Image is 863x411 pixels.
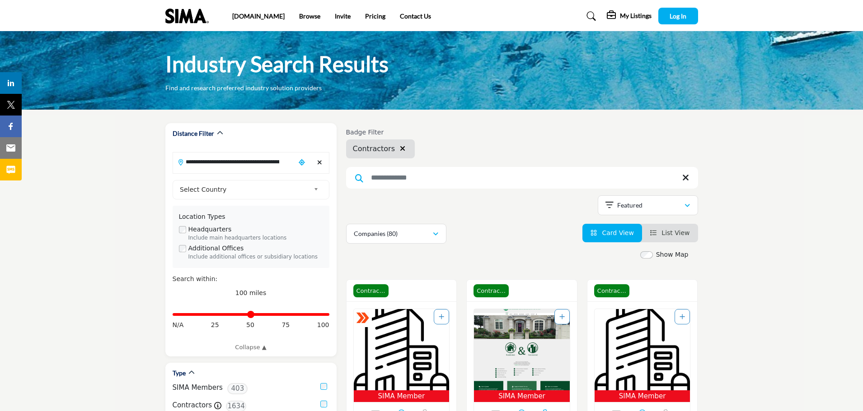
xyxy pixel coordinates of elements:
[346,224,446,244] button: Companies (80)
[595,309,690,390] img: L.A. McCoy, Inc.
[658,8,698,24] button: Log In
[232,12,285,20] a: [DOMAIN_NAME]
[173,274,329,284] div: Search within:
[346,129,415,136] h6: Badge Filter
[188,234,323,242] div: Include main headquarters locations
[365,12,385,20] a: Pricing
[670,12,686,20] span: Log In
[474,284,509,298] span: Contractor
[591,229,634,236] a: View Card
[476,391,568,402] span: SIMA Member
[439,313,444,320] a: Add To List
[356,311,370,325] img: ASM Certified Badge Icon
[474,309,570,402] a: Open Listing in new tab
[227,383,248,394] span: 403
[602,229,633,236] span: Card View
[353,143,395,154] span: Contractors
[179,212,323,222] div: Location Types
[173,153,295,171] input: Search Location
[650,229,690,236] a: View List
[188,225,232,234] label: Headquarters
[211,320,219,330] span: 25
[320,383,327,390] input: SIMA Members checkbox
[317,320,329,330] span: 100
[281,320,290,330] span: 75
[680,313,685,320] a: Add To List
[582,224,642,242] li: Card View
[188,244,244,253] label: Additional Offices
[295,153,309,172] div: Choose your current location
[313,153,327,172] div: Clear search location
[165,50,389,78] h1: Industry Search Results
[354,229,398,238] p: Companies (80)
[173,400,212,411] label: Contractors
[354,309,450,390] img: Mahon Property Maintenance LLC
[246,320,254,330] span: 50
[173,343,329,352] a: Collapse ▲
[354,309,450,402] a: Open Listing in new tab
[596,391,689,402] span: SIMA Member
[595,309,690,402] a: Open Listing in new tab
[400,12,431,20] a: Contact Us
[474,309,570,390] img: Russell Landscaping Inc.
[617,201,643,210] p: Featured
[656,250,689,259] label: Show Map
[559,313,565,320] a: Add To List
[180,184,310,195] span: Select Country
[607,11,652,22] div: My Listings
[173,383,223,393] label: SIMA Members
[173,369,186,378] h2: Type
[661,229,689,236] span: List View
[598,195,698,215] button: Featured
[173,320,184,330] span: N/A
[173,129,214,138] h2: Distance Filter
[594,284,629,298] span: Contractor
[353,284,389,298] span: Contractor
[578,9,602,23] a: Search
[346,167,698,189] input: Search Keyword
[235,289,267,296] span: 100 miles
[320,401,327,407] input: Contractors checkbox
[642,224,698,242] li: List View
[620,12,652,20] h5: My Listings
[356,391,448,402] span: SIMA Member
[188,253,323,261] div: Include additional offices or subsidiary locations
[335,12,351,20] a: Invite
[299,12,320,20] a: Browse
[165,83,322,92] p: Find and research preferred industry solution providers
[165,9,213,23] img: Site Logo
